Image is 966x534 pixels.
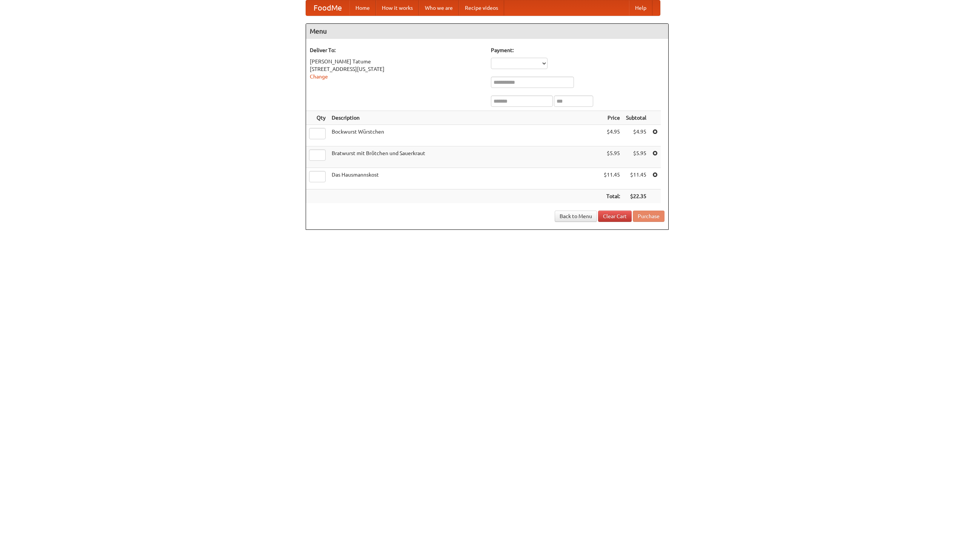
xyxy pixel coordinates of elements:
[601,111,623,125] th: Price
[376,0,419,15] a: How it works
[601,168,623,189] td: $11.45
[459,0,504,15] a: Recipe videos
[633,211,665,222] button: Purchase
[623,111,649,125] th: Subtotal
[310,74,328,80] a: Change
[306,0,349,15] a: FoodMe
[306,111,329,125] th: Qty
[306,24,668,39] h4: Menu
[629,0,652,15] a: Help
[598,211,632,222] a: Clear Cart
[329,146,601,168] td: Bratwurst mit Brötchen und Sauerkraut
[601,146,623,168] td: $5.95
[601,125,623,146] td: $4.95
[310,65,483,73] div: [STREET_ADDRESS][US_STATE]
[310,58,483,65] div: [PERSON_NAME] Tatume
[491,46,665,54] h5: Payment:
[329,111,601,125] th: Description
[349,0,376,15] a: Home
[329,168,601,189] td: Das Hausmannskost
[601,189,623,203] th: Total:
[623,189,649,203] th: $22.35
[623,146,649,168] td: $5.95
[419,0,459,15] a: Who we are
[555,211,597,222] a: Back to Menu
[623,125,649,146] td: $4.95
[310,46,483,54] h5: Deliver To:
[329,125,601,146] td: Bockwurst Würstchen
[623,168,649,189] td: $11.45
